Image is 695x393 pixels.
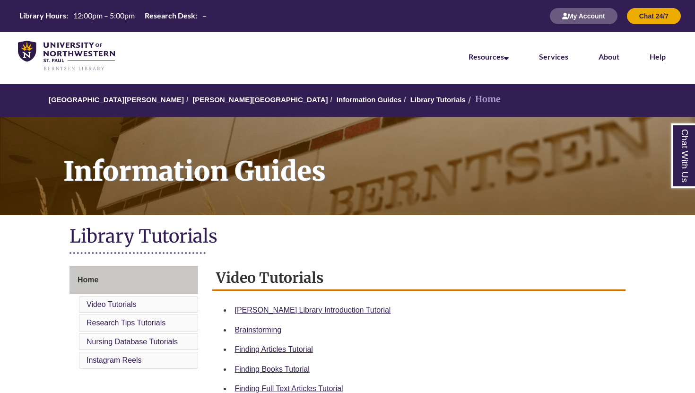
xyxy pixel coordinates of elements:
h1: Information Guides [53,117,695,203]
a: Nursing Database Tutorials [87,338,178,346]
a: Home [69,266,198,294]
a: Instagram Reels [87,356,142,364]
a: Finding Full Text Articles Tutorial [235,384,343,393]
a: [PERSON_NAME] Library Introduction Tutorial [235,306,391,314]
img: UNWSP Library Logo [18,41,115,71]
li: Home [466,93,501,106]
a: Help [650,52,666,61]
h2: Video Tutorials [212,266,626,291]
a: Information Guides [337,96,402,104]
a: Resources [469,52,509,61]
a: Video Tutorials [87,300,137,308]
a: Research Tips Tutorials [87,319,165,327]
span: – [202,11,207,20]
a: Chat 24/7 [627,12,681,20]
span: Home [78,276,98,284]
a: [PERSON_NAME][GEOGRAPHIC_DATA] [192,96,328,104]
span: 12:00pm – 5:00pm [73,11,135,20]
button: My Account [550,8,617,24]
th: Library Hours: [16,10,69,21]
div: Guide Page Menu [69,266,198,371]
th: Research Desk: [141,10,199,21]
a: Services [539,52,568,61]
a: [GEOGRAPHIC_DATA][PERSON_NAME] [49,96,184,104]
a: My Account [550,12,617,20]
a: Library Tutorials [410,96,466,104]
table: Hours Today [16,10,210,21]
a: Finding Articles Tutorial [235,345,313,353]
h1: Library Tutorials [69,225,625,250]
a: About [599,52,619,61]
a: Hours Today [16,10,210,22]
a: Brainstorming [235,326,282,334]
a: Finding Books Tutorial [235,365,310,373]
button: Chat 24/7 [627,8,681,24]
